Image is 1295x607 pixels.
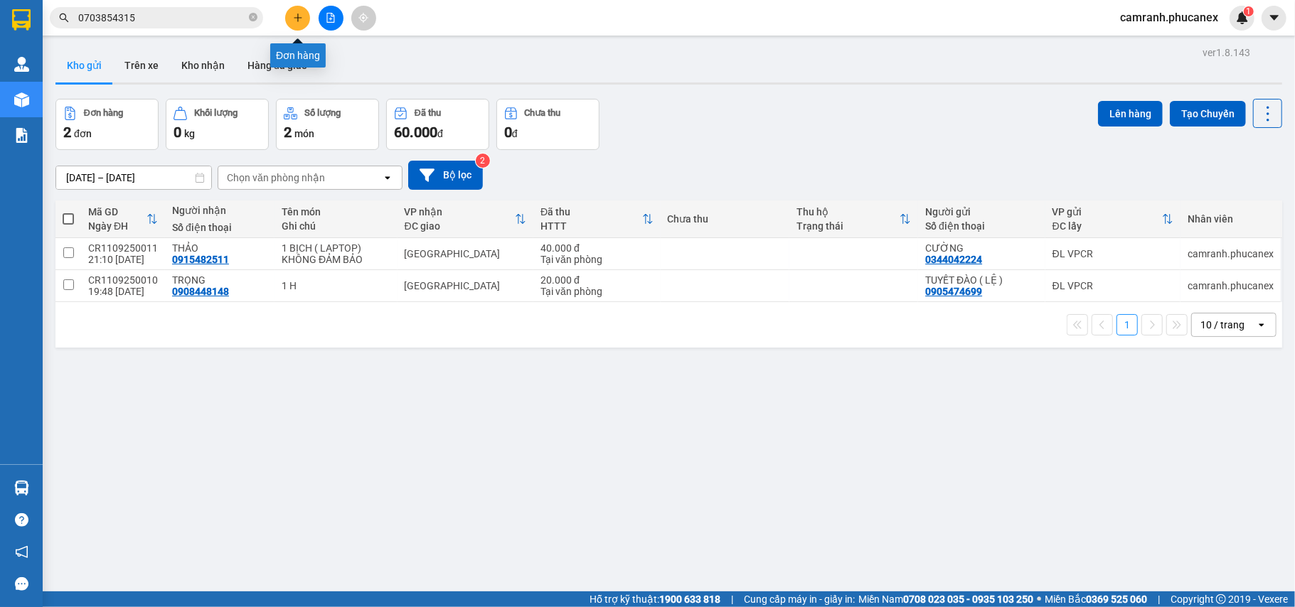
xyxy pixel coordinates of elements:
[1216,594,1226,604] span: copyright
[172,254,229,265] div: 0915482511
[14,128,29,143] img: solution-icon
[81,200,165,238] th: Toggle SortBy
[1188,248,1274,259] div: camranh.phucanex
[282,242,390,254] div: 1 BỊCH ( LAPTOP)
[172,274,267,286] div: TRỌNG
[14,92,29,107] img: warehouse-icon
[88,274,158,286] div: CR1109250010
[14,480,29,495] img: warehouse-icon
[1117,314,1138,335] button: 1
[1045,200,1181,238] th: Toggle SortBy
[59,13,69,23] span: search
[88,242,158,254] div: CR1109250011
[533,200,660,238] th: Toggle SortBy
[172,242,267,254] div: THẢO
[184,128,195,139] span: kg
[1109,9,1230,26] span: camranh.phucanex
[282,206,390,217] div: Tên món
[496,99,599,150] button: Chưa thu0đ
[293,13,303,23] span: plus
[84,108,123,118] div: Đơn hàng
[172,222,267,233] div: Số điện thoại
[504,124,512,141] span: 0
[925,254,982,265] div: 0344042224
[249,13,257,21] span: close-circle
[1256,319,1267,331] svg: open
[55,99,159,150] button: Đơn hàng2đơn
[540,286,653,297] div: Tại văn phòng
[56,166,211,189] input: Select a date range.
[88,286,158,297] div: 19:48 [DATE]
[398,200,534,238] th: Toggle SortBy
[796,206,900,217] div: Thu hộ
[903,593,1033,605] strong: 0708 023 035 - 0935 103 250
[590,591,720,607] span: Hỗ trợ kỹ thuật:
[525,108,561,118] div: Chưa thu
[659,593,720,605] strong: 1900 633 818
[1052,280,1173,291] div: ĐL VPCR
[1188,213,1274,225] div: Nhân viên
[1203,45,1250,60] div: ver 1.8.143
[408,161,483,190] button: Bộ lọc
[1052,206,1162,217] div: VP gửi
[405,220,516,232] div: ĐC giao
[282,254,390,265] div: KHÔNG ĐẢM BẢO
[744,591,855,607] span: Cung cấp máy in - giấy in:
[925,286,982,297] div: 0905474699
[326,13,336,23] span: file-add
[1262,6,1286,31] button: caret-down
[512,128,518,139] span: đ
[405,280,527,291] div: [GEOGRAPHIC_DATA]
[172,286,229,297] div: 0908448148
[55,48,113,82] button: Kho gửi
[113,48,170,82] button: Trên xe
[78,10,246,26] input: Tìm tên, số ĐT hoặc mã đơn
[284,124,292,141] span: 2
[437,128,443,139] span: đ
[1188,280,1274,291] div: camranh.phucanex
[789,200,918,238] th: Toggle SortBy
[668,213,782,225] div: Chưa thu
[351,6,376,31] button: aim
[796,220,900,232] div: Trạng thái
[63,124,71,141] span: 2
[249,11,257,25] span: close-circle
[382,172,393,183] svg: open
[476,154,490,168] sup: 2
[405,248,527,259] div: [GEOGRAPHIC_DATA]
[405,206,516,217] div: VP nhận
[1244,6,1254,16] sup: 1
[15,577,28,591] span: message
[12,9,31,31] img: logo-vxr
[394,124,437,141] span: 60.000
[285,6,310,31] button: plus
[1045,591,1147,607] span: Miền Bắc
[88,220,146,232] div: Ngày ĐH
[925,206,1038,217] div: Người gửi
[282,220,390,232] div: Ghi chú
[540,206,641,217] div: Đã thu
[540,242,653,254] div: 40.000 đ
[540,254,653,265] div: Tại văn phòng
[925,274,1038,286] div: TUYẾT ĐÀO ( LỆ )
[74,128,92,139] span: đơn
[166,99,269,150] button: Khối lượng0kg
[415,108,441,118] div: Đã thu
[858,591,1033,607] span: Miền Nam
[1086,593,1147,605] strong: 0369 525 060
[15,545,28,559] span: notification
[194,108,238,118] div: Khối lượng
[276,99,379,150] button: Số lượng2món
[236,48,319,82] button: Hàng đã giao
[170,48,236,82] button: Kho nhận
[227,171,325,185] div: Chọn văn phòng nhận
[1052,220,1162,232] div: ĐC lấy
[358,13,368,23] span: aim
[1170,101,1246,127] button: Tạo Chuyến
[925,220,1038,232] div: Số điện thoại
[1098,101,1163,127] button: Lên hàng
[1246,6,1251,16] span: 1
[925,242,1038,254] div: CƯỜNG
[294,128,314,139] span: món
[1268,11,1281,24] span: caret-down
